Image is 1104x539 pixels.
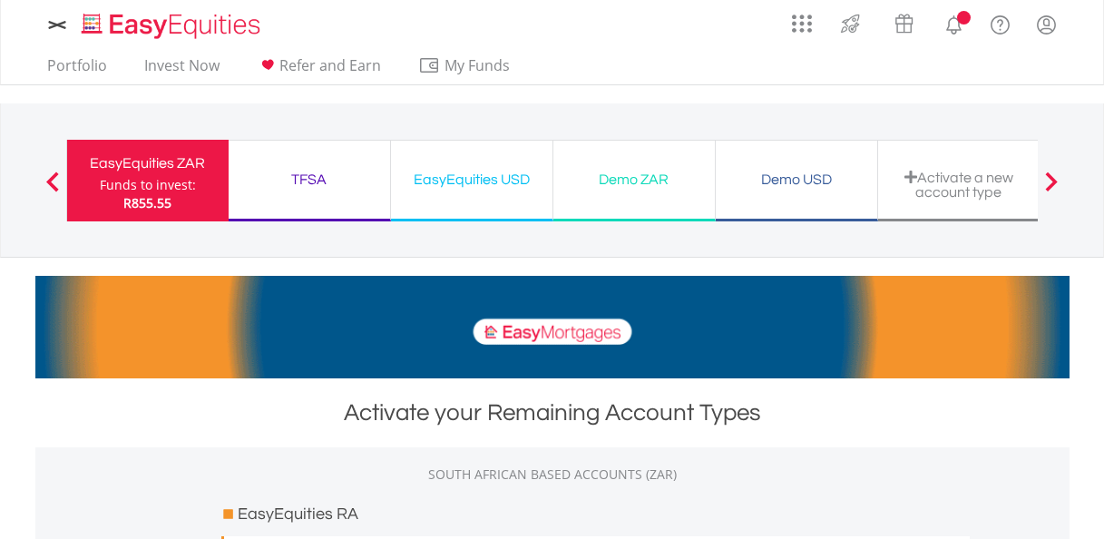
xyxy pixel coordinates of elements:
div: Activate a new account type [889,170,1029,200]
div: EasyEquities ZAR [78,151,218,176]
div: SOUTH AFRICAN BASED ACCOUNTS (ZAR) [35,465,1070,484]
span: My Funds [418,54,537,77]
a: Notifications [931,5,977,41]
a: FAQ's and Support [977,5,1023,41]
div: TFSA [239,167,379,192]
div: EasyEquities USD [402,167,542,192]
span: R855.55 [123,194,171,211]
a: Portfolio [40,56,114,84]
div: Demo ZAR [564,167,704,192]
div: Funds to invest: [100,176,196,194]
a: Invest Now [137,56,227,84]
a: My Profile [1023,5,1070,44]
span: Refer and Earn [279,55,381,75]
div: Demo USD [727,167,866,192]
img: thrive-v2.svg [835,9,865,38]
img: grid-menu-icon.svg [792,14,812,34]
a: Home page [74,5,268,41]
h3: EasyEquities RA [238,502,358,527]
img: EasyEquities_Logo.png [78,11,268,41]
a: AppsGrid [780,5,824,34]
a: Refer and Earn [249,56,388,84]
img: EasyMortage Promotion Banner [35,276,1070,378]
img: vouchers-v2.svg [889,9,919,38]
a: Vouchers [877,5,931,38]
div: Activate your Remaining Account Types [35,397,1070,429]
